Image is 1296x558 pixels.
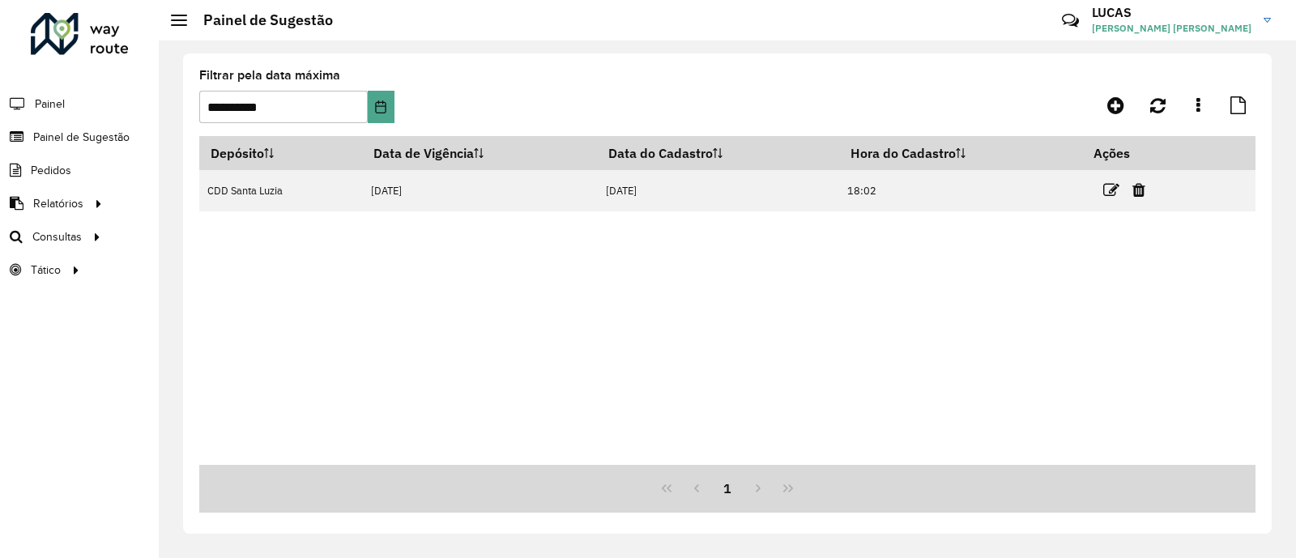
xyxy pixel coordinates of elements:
span: [PERSON_NAME] [PERSON_NAME] [1092,21,1251,36]
span: Painel de Sugestão [33,129,130,146]
span: Painel [35,96,65,113]
span: Consultas [32,228,82,245]
button: Choose Date [368,91,394,123]
th: Data do Cadastro [597,136,839,170]
a: Contato Rápido [1053,3,1088,38]
th: Data de Vigência [362,136,597,170]
span: Relatórios [33,195,83,212]
td: [DATE] [362,170,597,211]
th: Hora do Cadastro [839,136,1082,170]
button: 1 [712,473,743,504]
th: Depósito [199,136,362,170]
td: [DATE] [597,170,839,211]
a: Excluir [1132,179,1145,201]
h3: LUCAS [1092,5,1251,20]
td: 18:02 [839,170,1082,211]
td: CDD Santa Luzia [199,170,362,211]
th: Ações [1082,136,1179,170]
span: Pedidos [31,162,71,179]
span: Tático [31,262,61,279]
a: Editar [1103,179,1119,201]
label: Filtrar pela data máxima [199,66,340,85]
h2: Painel de Sugestão [187,11,333,29]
